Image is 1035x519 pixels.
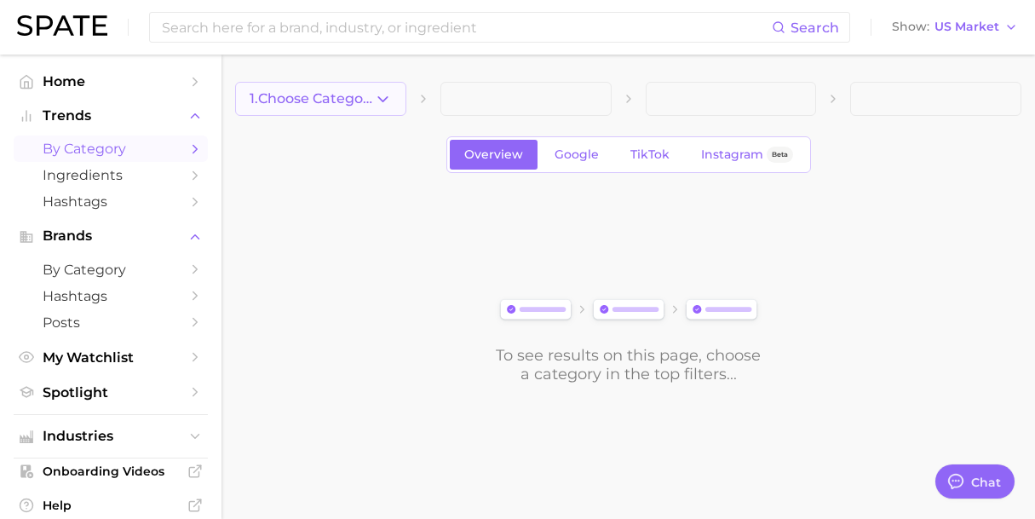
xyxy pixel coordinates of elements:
span: Ingredients [43,167,179,183]
a: Help [14,493,208,518]
button: ShowUS Market [888,16,1022,38]
a: Spotlight [14,379,208,406]
span: TikTok [630,147,670,162]
a: by Category [14,136,208,162]
input: Search here for a brand, industry, or ingredient [160,13,772,42]
button: 1.Choose Category [235,82,406,116]
span: Industries [43,429,179,444]
span: by Category [43,262,179,278]
span: Onboarding Videos [43,464,179,479]
img: SPATE [17,15,107,36]
a: Overview [450,140,538,170]
span: Overview [464,147,523,162]
span: Posts [43,314,179,331]
a: by Category [14,257,208,283]
a: TikTok [616,140,684,170]
button: Trends [14,103,208,129]
a: Posts [14,309,208,336]
span: Instagram [701,147,763,162]
button: Industries [14,424,208,449]
span: by Category [43,141,179,157]
span: Beta [772,147,788,162]
span: Help [43,498,179,513]
img: svg%3e [495,296,762,326]
span: Google [555,147,599,162]
span: Home [43,73,179,89]
a: Home [14,68,208,95]
a: Onboarding Videos [14,458,208,484]
span: Trends [43,108,179,124]
span: My Watchlist [43,349,179,366]
a: Ingredients [14,162,208,188]
span: Show [892,22,929,32]
span: Spotlight [43,384,179,401]
span: 1. Choose Category [250,91,374,107]
div: To see results on this page, choose a category in the top filters... [495,346,762,383]
span: Brands [43,228,179,244]
a: Hashtags [14,283,208,309]
span: Hashtags [43,193,179,210]
button: Brands [14,223,208,249]
span: Hashtags [43,288,179,304]
span: Search [791,20,839,36]
a: InstagramBeta [687,140,808,170]
a: Hashtags [14,188,208,215]
a: My Watchlist [14,344,208,371]
span: US Market [934,22,999,32]
a: Google [540,140,613,170]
